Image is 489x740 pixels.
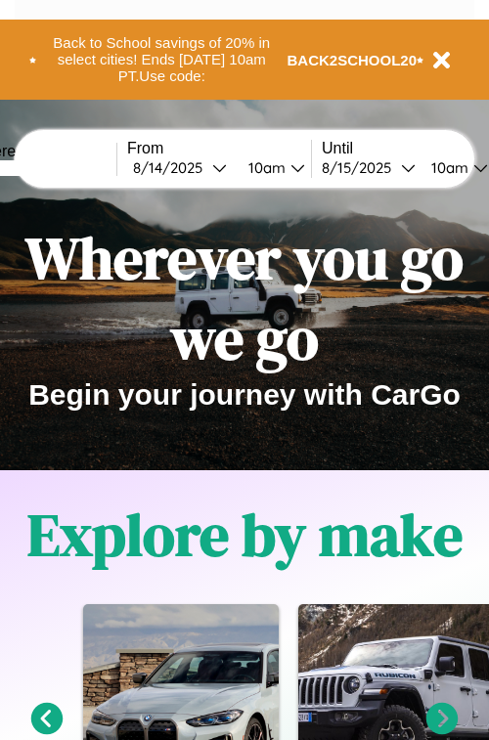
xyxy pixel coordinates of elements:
b: BACK2SCHOOL20 [288,52,418,68]
button: 10am [233,157,311,178]
div: 10am [422,158,473,177]
label: From [127,140,311,157]
button: Back to School savings of 20% in select cities! Ends [DATE] 10am PT.Use code: [36,29,288,90]
h1: Explore by make [27,495,463,575]
button: 8/14/2025 [127,157,233,178]
div: 8 / 15 / 2025 [322,158,401,177]
div: 8 / 14 / 2025 [133,158,212,177]
div: 10am [239,158,290,177]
